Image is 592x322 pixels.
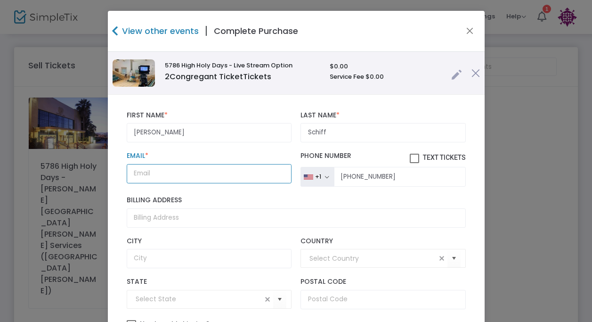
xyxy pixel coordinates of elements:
[165,62,320,69] h6: 5786 High Holy Days - Live Stream Option
[471,69,480,77] img: cross.png
[127,278,292,286] label: State
[447,249,461,268] button: Select
[120,25,199,37] h4: View other events
[423,154,466,161] span: Text Tickets
[463,25,476,37] button: Close
[136,294,262,304] input: Select State
[300,237,465,246] label: Country
[199,23,214,40] span: |
[300,278,465,286] label: Postal Code
[165,71,170,82] span: 2
[113,59,155,87] img: 638576269594860971638261109720977930637953388428885090KILivestreamHHDImage.jpg
[330,73,441,81] h6: Service Fee $0.00
[243,71,271,82] span: Tickets
[300,152,465,163] label: Phone Number
[309,254,436,264] input: Select Country
[436,253,447,264] span: clear
[334,167,465,187] input: Phone Number
[127,111,292,120] label: First Name
[300,123,465,142] input: Last Name
[300,167,334,187] button: +1
[127,123,292,142] input: First Name
[300,111,465,120] label: Last Name
[330,63,441,70] h6: $0.00
[315,173,321,181] div: +1
[214,25,298,37] h4: Complete Purchase
[300,290,465,309] input: Postal Code
[165,71,271,82] span: Congregant Ticket
[127,164,292,183] input: Email
[127,152,292,160] label: Email
[127,196,466,205] label: Billing Address
[262,294,273,305] span: clear
[127,249,292,268] input: City
[127,237,292,246] label: City
[273,289,286,309] button: Select
[127,208,466,228] input: Billing Address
